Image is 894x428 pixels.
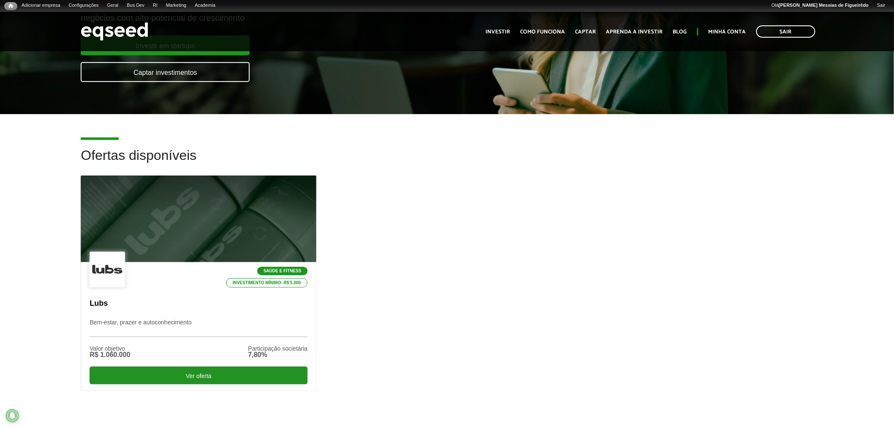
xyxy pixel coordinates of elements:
a: Adicionar empresa [17,2,65,9]
a: Configurações [65,2,103,9]
a: Olá[PERSON_NAME] Messias de Figueirêdo [767,2,873,9]
a: Início [4,2,17,10]
img: EqSeed [81,20,148,43]
a: Captar investimentos [81,62,250,82]
a: Sair [756,25,815,38]
a: Investir [486,29,510,35]
a: Blog [673,29,687,35]
div: Ver oferta [90,367,308,384]
p: Lubs [90,299,308,308]
div: R$ 1.060.000 [90,351,130,358]
p: Saúde e Fitness [257,267,308,275]
p: Bem-estar, prazer e autoconhecimento [90,319,308,337]
a: RI [149,2,162,9]
div: 7,80% [248,351,308,358]
p: Investimento mínimo: R$ 5.000 [226,278,308,288]
h2: Ofertas disponíveis [81,148,813,176]
a: Aprenda a investir [606,29,663,35]
div: Valor objetivo [90,346,130,351]
div: Participação societária [248,346,308,351]
a: Marketing [162,2,191,9]
a: Minha conta [709,29,746,35]
span: Início [8,3,13,9]
a: Bus Dev [123,2,149,9]
a: Sair [873,2,890,9]
a: Saúde e Fitness Investimento mínimo: R$ 5.000 Lubs Bem-estar, prazer e autoconhecimento Valor obj... [81,176,316,391]
a: Academia [191,2,220,9]
strong: [PERSON_NAME] Messias de Figueirêdo [779,3,869,8]
a: Como funciona [521,29,565,35]
a: Captar [575,29,596,35]
a: Geral [103,2,123,9]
